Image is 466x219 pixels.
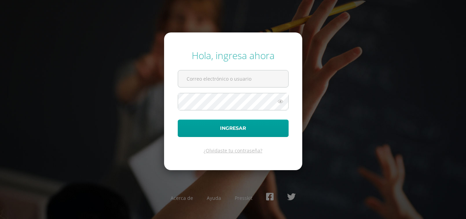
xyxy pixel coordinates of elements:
[204,147,262,154] a: ¿Olvidaste tu contraseña?
[178,49,289,62] div: Hola, ingresa ahora
[235,195,252,201] a: Presskit
[178,120,289,137] button: Ingresar
[171,195,193,201] a: Acerca de
[207,195,221,201] a: Ayuda
[178,70,288,87] input: Correo electrónico o usuario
